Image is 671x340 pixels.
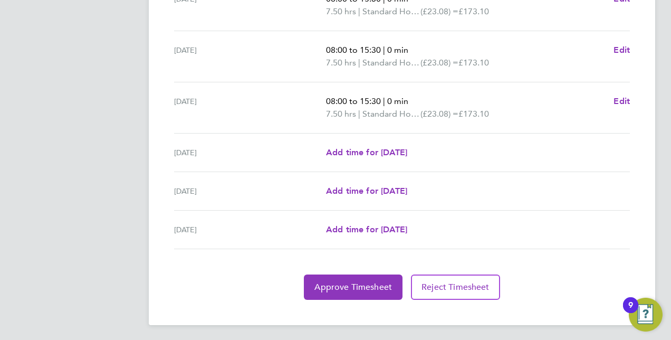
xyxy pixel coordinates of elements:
[174,146,326,159] div: [DATE]
[421,282,490,292] span: Reject Timesheet
[326,6,356,16] span: 7.50 hrs
[458,109,489,119] span: £173.10
[420,6,458,16] span: (£23.08) =
[174,95,326,120] div: [DATE]
[326,186,407,196] span: Add time for [DATE]
[362,108,420,120] span: Standard Hourly
[358,6,360,16] span: |
[387,45,408,55] span: 0 min
[326,45,381,55] span: 08:00 to 15:30
[314,282,392,292] span: Approve Timesheet
[326,58,356,68] span: 7.50 hrs
[326,224,407,234] span: Add time for [DATE]
[614,96,630,106] span: Edit
[174,223,326,236] div: [DATE]
[304,275,402,300] button: Approve Timesheet
[326,109,356,119] span: 7.50 hrs
[326,185,407,197] a: Add time for [DATE]
[326,96,381,106] span: 08:00 to 15:30
[326,146,407,159] a: Add time for [DATE]
[326,223,407,236] a: Add time for [DATE]
[629,298,663,332] button: Open Resource Center, 9 new notifications
[326,147,407,157] span: Add time for [DATE]
[358,109,360,119] span: |
[362,5,420,18] span: Standard Hourly
[420,109,458,119] span: (£23.08) =
[628,305,633,319] div: 9
[383,96,385,106] span: |
[358,58,360,68] span: |
[174,185,326,197] div: [DATE]
[383,45,385,55] span: |
[362,56,420,69] span: Standard Hourly
[614,45,630,55] span: Edit
[458,58,489,68] span: £173.10
[411,275,500,300] button: Reject Timesheet
[614,44,630,56] a: Edit
[387,96,408,106] span: 0 min
[458,6,489,16] span: £173.10
[614,95,630,108] a: Edit
[420,58,458,68] span: (£23.08) =
[174,44,326,69] div: [DATE]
